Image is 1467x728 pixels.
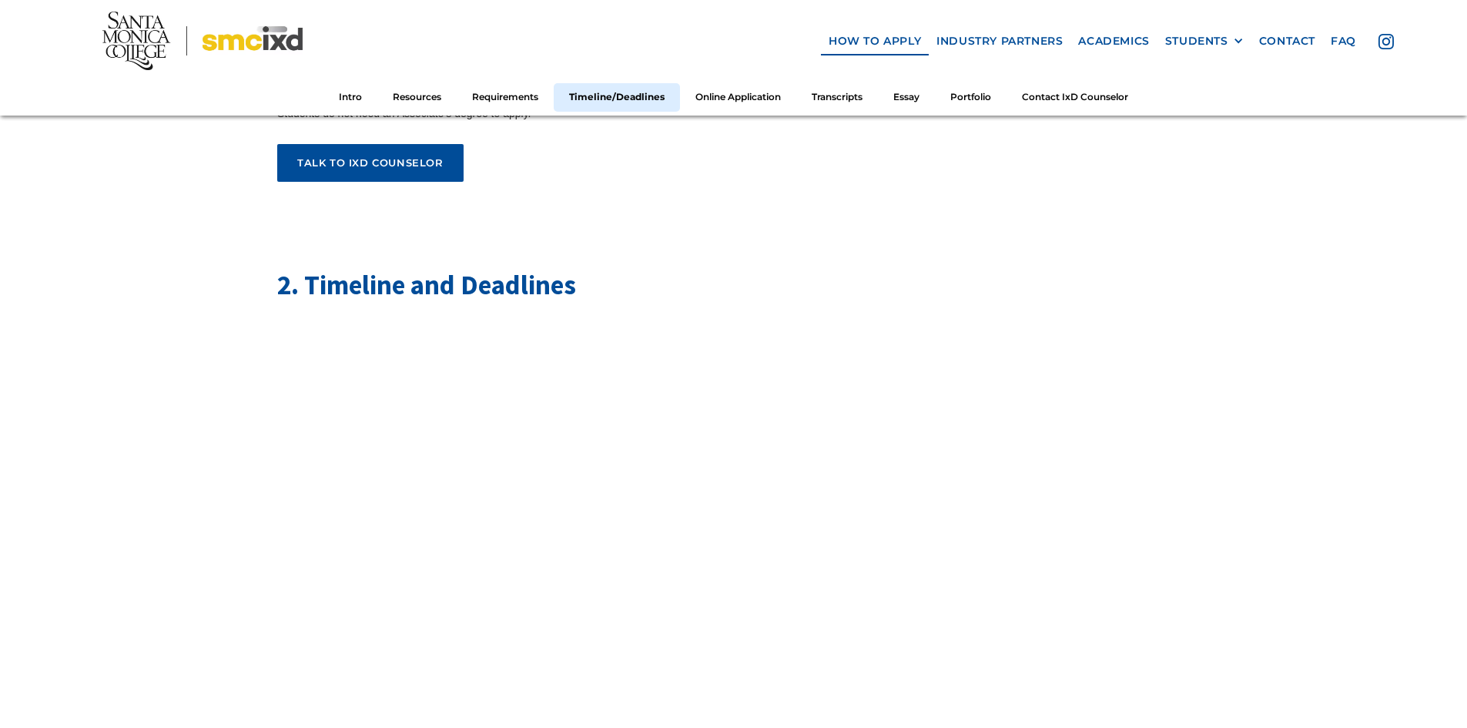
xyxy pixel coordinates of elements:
[796,83,878,112] a: Transcripts
[1323,27,1364,55] a: faq
[929,27,1070,55] a: industry partners
[1378,34,1394,49] img: icon - instagram
[935,83,1006,112] a: Portfolio
[878,83,935,112] a: Essay
[457,83,554,112] a: Requirements
[102,12,303,70] img: Santa Monica College - SMC IxD logo
[821,27,929,55] a: how to apply
[554,83,680,112] a: Timeline/Deadlines
[1251,27,1323,55] a: contact
[680,83,796,112] a: Online Application
[277,106,1190,129] div: Students do not need an Associate’s degree to apply.
[1165,35,1244,48] div: STUDENTS
[297,157,444,169] div: talk to ixd counselor
[1165,35,1228,48] div: STUDENTS
[1070,27,1157,55] a: Academics
[377,83,457,112] a: Resources
[323,83,377,112] a: Intro
[1006,83,1144,112] a: Contact IxD Counselor
[277,267,1190,304] h2: 2. Timeline and Deadlines
[277,144,464,183] a: talk to ixd counselor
